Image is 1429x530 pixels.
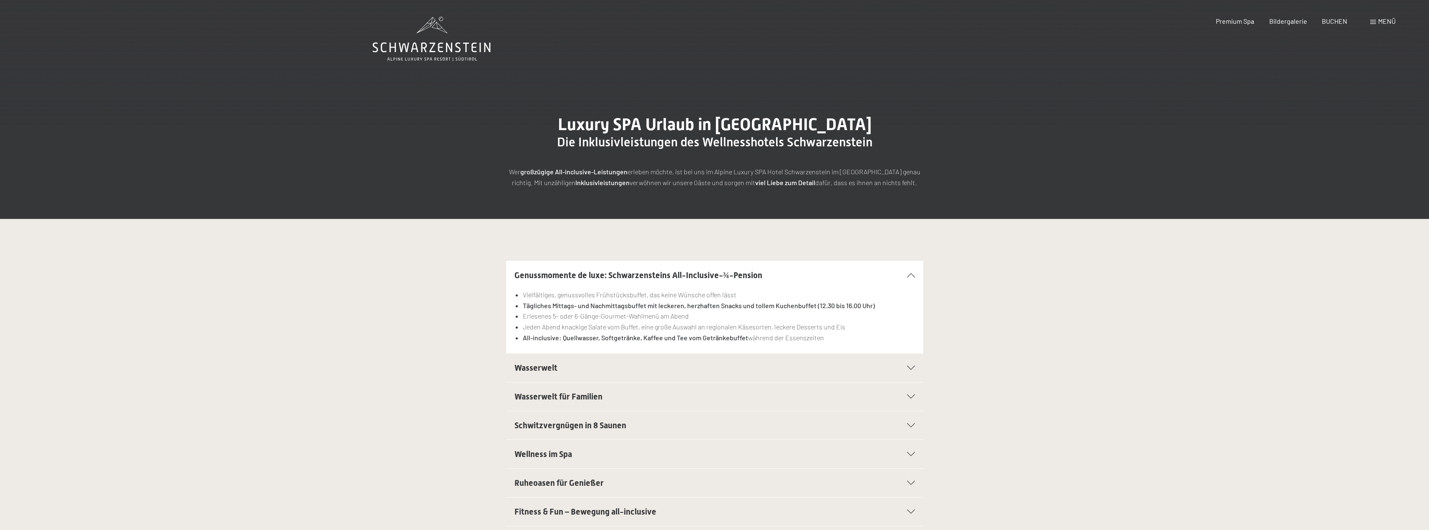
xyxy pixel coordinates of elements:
span: Luxury SPA Urlaub in [GEOGRAPHIC_DATA] [558,115,872,134]
span: Die Inklusivleistungen des Wellnesshotels Schwarzenstein [557,135,872,149]
a: Premium Spa [1216,17,1254,25]
strong: großzügige All-inclusive-Leistungen [520,168,628,176]
a: Bildergalerie [1269,17,1307,25]
li: während der Essenszeiten [523,332,915,343]
span: Ruheoasen für Genießer [514,478,604,488]
span: Fitness & Fun – Bewegung all-inclusive [514,507,656,517]
span: Wellness im Spa [514,449,572,459]
strong: Inklusivleistungen [575,178,630,186]
span: Wasserwelt [514,363,557,373]
li: Vielfältiges, genussvolles Frühstücksbuffet, das keine Wünsche offen lässt [523,289,915,300]
strong: All-inclusive: Quellwasser, Softgetränke, Kaffee und Tee vom Getränkebuffet [523,334,748,342]
span: Schwitzvergnügen in 8 Saunen [514,420,626,430]
li: Erlesenes 5- oder 6-Gänge-Gourmet-Wahlmenü am Abend [523,311,915,322]
strong: Tägliches Mittags- und Nachmittagsbuffet mit leckeren, herzhaften Snacks und tollem Kuchenbuffet ... [523,301,875,309]
span: Genussmomente de luxe: Schwarzensteins All-Inclusive-¾-Pension [514,270,762,280]
li: Jeden Abend knackige Salate vom Buffet, eine große Auswahl an regionalen Käsesorten, leckere Dess... [523,322,915,332]
strong: viel Liebe zum Detail [755,178,815,186]
p: Wer erleben möchte, ist bei uns im Alpine Luxury SPA Hotel Schwarzenstein im [GEOGRAPHIC_DATA] ge... [506,166,923,188]
span: Menü [1378,17,1396,25]
span: Wasserwelt für Familien [514,392,602,402]
a: BUCHEN [1322,17,1347,25]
